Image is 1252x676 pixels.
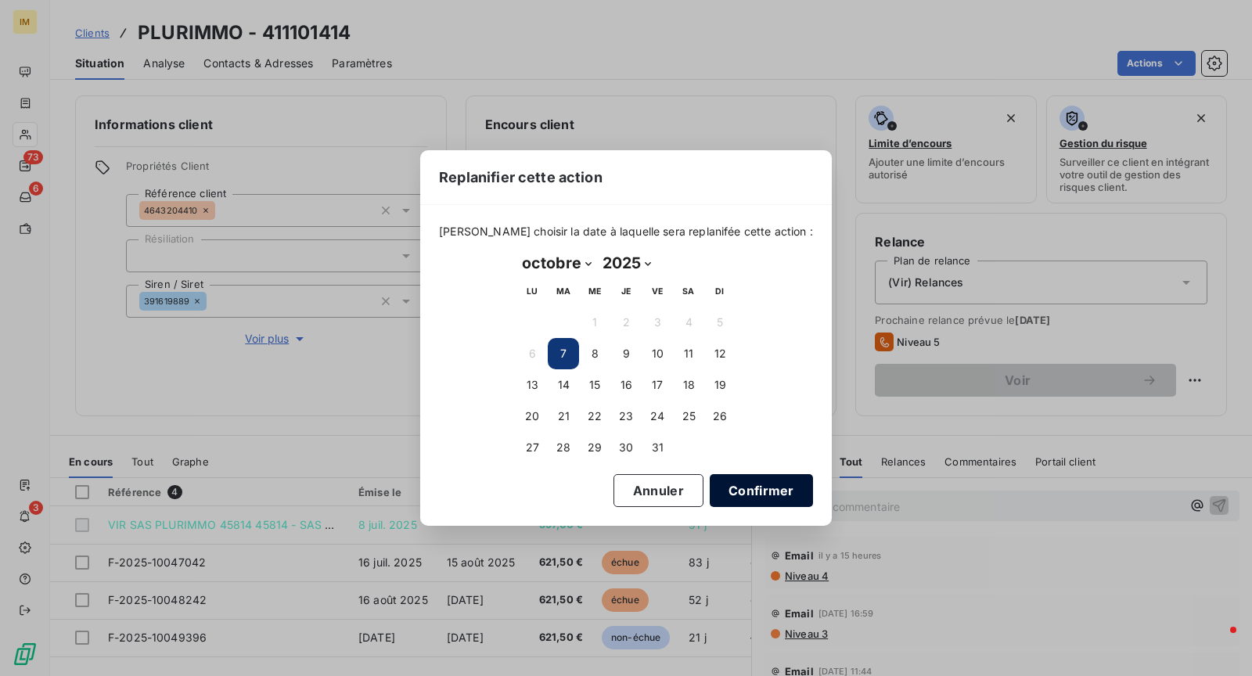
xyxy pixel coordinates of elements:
[673,275,704,307] th: samedi
[642,401,673,432] button: 24
[579,369,610,401] button: 15
[516,369,548,401] button: 13
[579,307,610,338] button: 1
[548,369,579,401] button: 14
[516,432,548,463] button: 27
[673,338,704,369] button: 11
[548,401,579,432] button: 21
[642,338,673,369] button: 10
[579,338,610,369] button: 8
[579,275,610,307] th: mercredi
[439,224,813,239] span: [PERSON_NAME] choisir la date à laquelle sera replanifée cette action :
[673,369,704,401] button: 18
[642,432,673,463] button: 31
[610,401,642,432] button: 23
[439,167,603,188] span: Replanifier cette action
[704,401,736,432] button: 26
[642,275,673,307] th: vendredi
[1199,623,1236,660] iframe: Intercom live chat
[516,275,548,307] th: lundi
[548,338,579,369] button: 7
[579,401,610,432] button: 22
[548,275,579,307] th: mardi
[642,307,673,338] button: 3
[548,432,579,463] button: 28
[610,432,642,463] button: 30
[704,275,736,307] th: dimanche
[516,338,548,369] button: 6
[579,432,610,463] button: 29
[610,275,642,307] th: jeudi
[642,369,673,401] button: 17
[704,338,736,369] button: 12
[673,307,704,338] button: 4
[610,307,642,338] button: 2
[704,369,736,401] button: 19
[610,369,642,401] button: 16
[673,401,704,432] button: 25
[516,401,548,432] button: 20
[610,338,642,369] button: 9
[613,474,703,507] button: Annuler
[704,307,736,338] button: 5
[710,474,813,507] button: Confirmer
